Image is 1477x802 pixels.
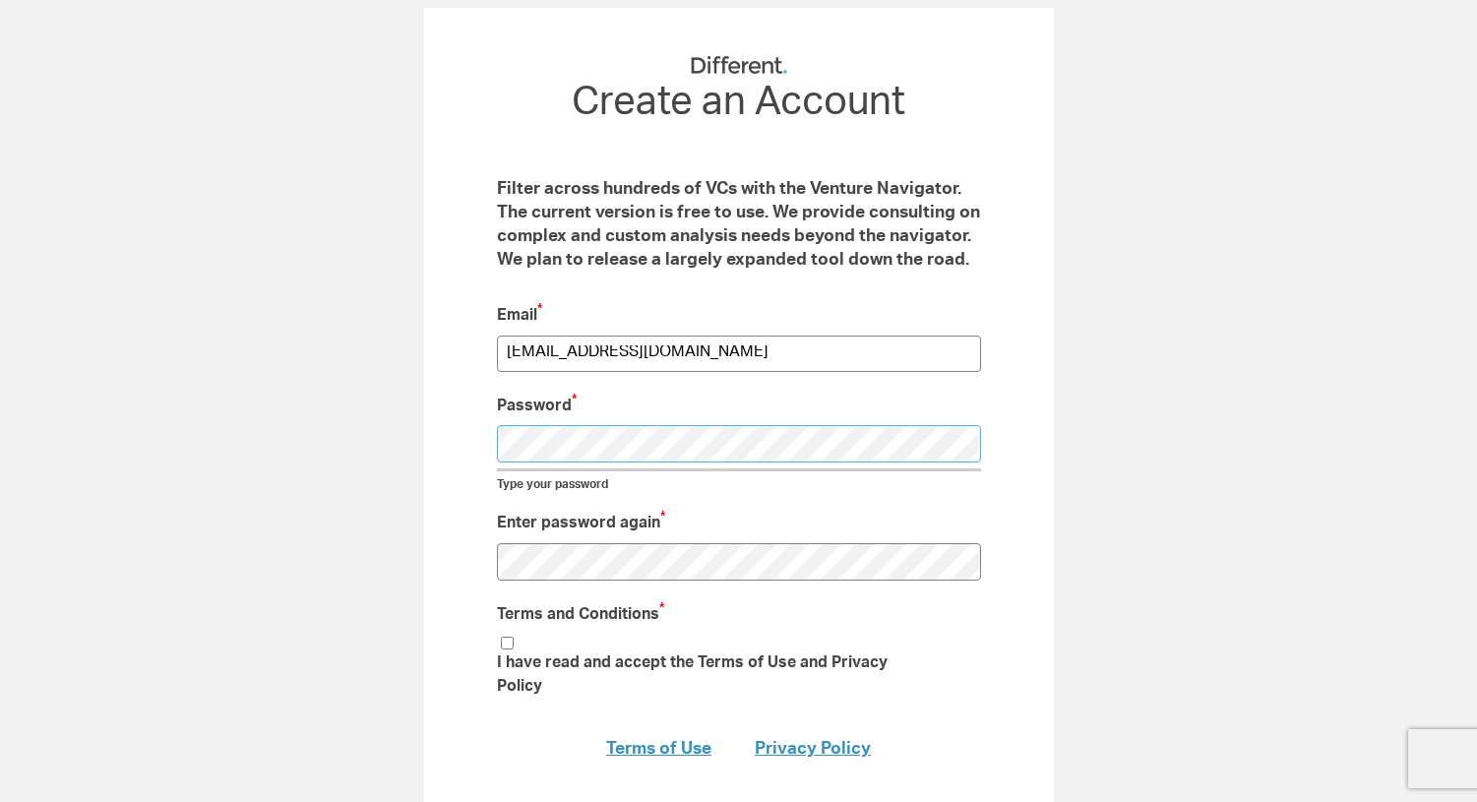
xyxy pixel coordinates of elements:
[497,299,743,329] label: Email
[497,178,981,273] p: Filter across hundreds of VCs with the Venture Navigator. The current version is free to use. We ...
[497,598,743,628] label: Terms and Conditions
[497,479,608,491] span: Type your password
[497,507,743,536] label: Enter password again
[755,741,871,759] a: Privacy Policy
[497,390,743,419] label: Password
[497,93,981,117] legend: Create an Account
[497,336,981,372] input: Email
[497,656,888,696] span: I have read and accept the Terms of Use and Privacy Policy
[606,741,711,759] a: Terms of Use
[690,55,788,75] img: Different Funds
